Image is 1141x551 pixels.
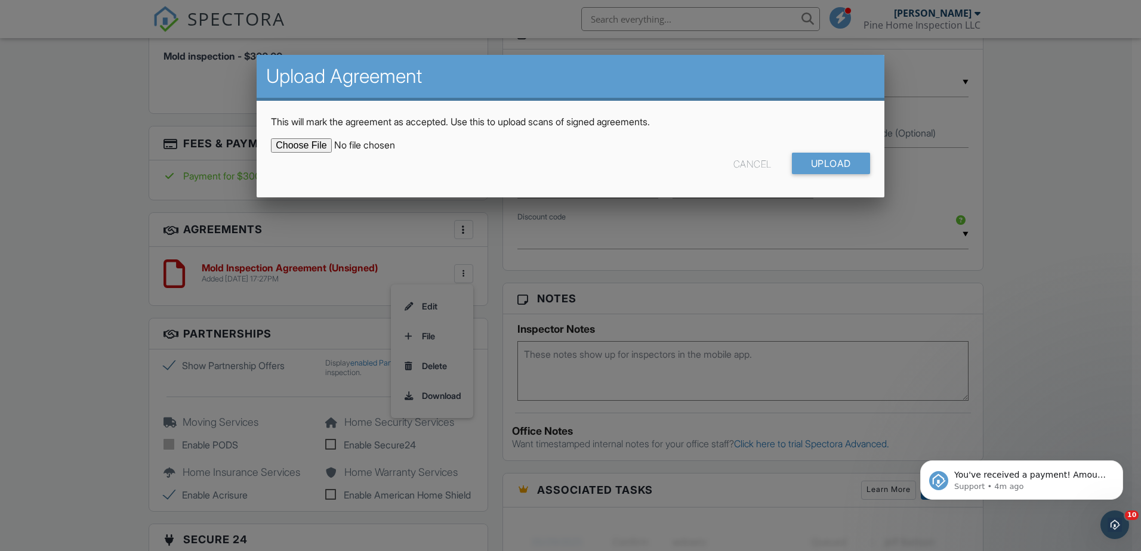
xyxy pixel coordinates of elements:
input: Upload [792,153,870,174]
p: This will mark the agreement as accepted. Use this to upload scans of signed agreements. [271,115,870,128]
span: 10 [1125,510,1139,520]
h2: Upload Agreement [266,64,875,88]
iframe: Intercom live chat [1100,510,1129,539]
iframe: Intercom notifications message [902,435,1141,519]
div: Cancel [733,153,772,174]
